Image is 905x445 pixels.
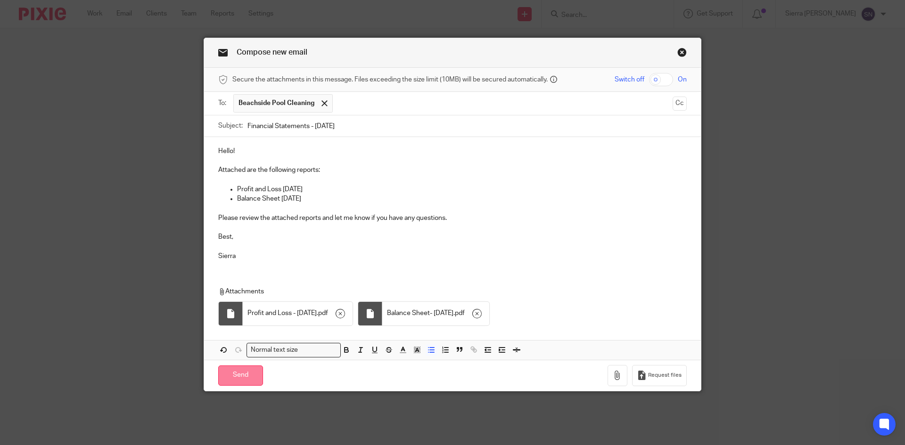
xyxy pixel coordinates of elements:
button: Request files [632,365,687,386]
div: . [243,302,353,325]
p: Best, [218,232,687,242]
p: Profit and Loss [DATE] [237,185,687,194]
span: Normal text size [249,345,300,355]
label: Subject: [218,121,243,130]
span: On [678,75,687,84]
p: Balance Sheet [DATE] [237,194,687,203]
p: Attached are the following reports: [218,165,687,175]
p: Hello! [218,146,687,156]
button: Cc [673,97,687,111]
p: Please review the attached reports and let me know if you have any questions. [218,213,687,223]
span: Beachside Pool Cleaning [239,98,314,108]
span: Secure the attachments in this message. Files exceeding the size limit (10MB) will be secured aut... [232,75,548,84]
span: pdf [318,308,328,318]
p: Attachments [218,287,674,296]
div: . [382,302,489,325]
input: Send [218,365,263,386]
a: Close this dialog window [677,48,687,60]
span: Profit and Loss - [DATE] [247,308,317,318]
input: Search for option [301,345,335,355]
span: Compose new email [237,49,307,56]
span: Balance Sheet- [DATE] [387,308,453,318]
span: pdf [455,308,465,318]
div: Search for option [247,343,341,357]
label: To: [218,98,229,108]
p: Sierra [218,251,687,261]
span: Switch off [615,75,644,84]
span: Request files [648,372,682,379]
